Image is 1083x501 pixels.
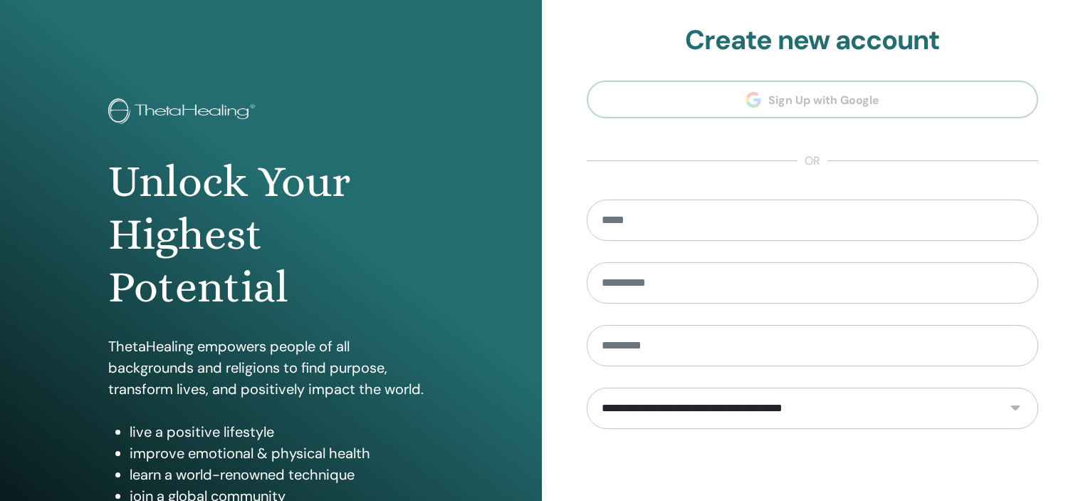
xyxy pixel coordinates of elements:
[587,24,1039,57] h2: Create new account
[108,336,434,400] p: ThetaHealing empowers people of all backgrounds and religions to find purpose, transform lives, a...
[797,153,827,170] span: or
[130,421,434,443] li: live a positive lifestyle
[130,464,434,485] li: learn a world-renowned technique
[108,155,434,314] h1: Unlock Your Highest Potential
[130,443,434,464] li: improve emotional & physical health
